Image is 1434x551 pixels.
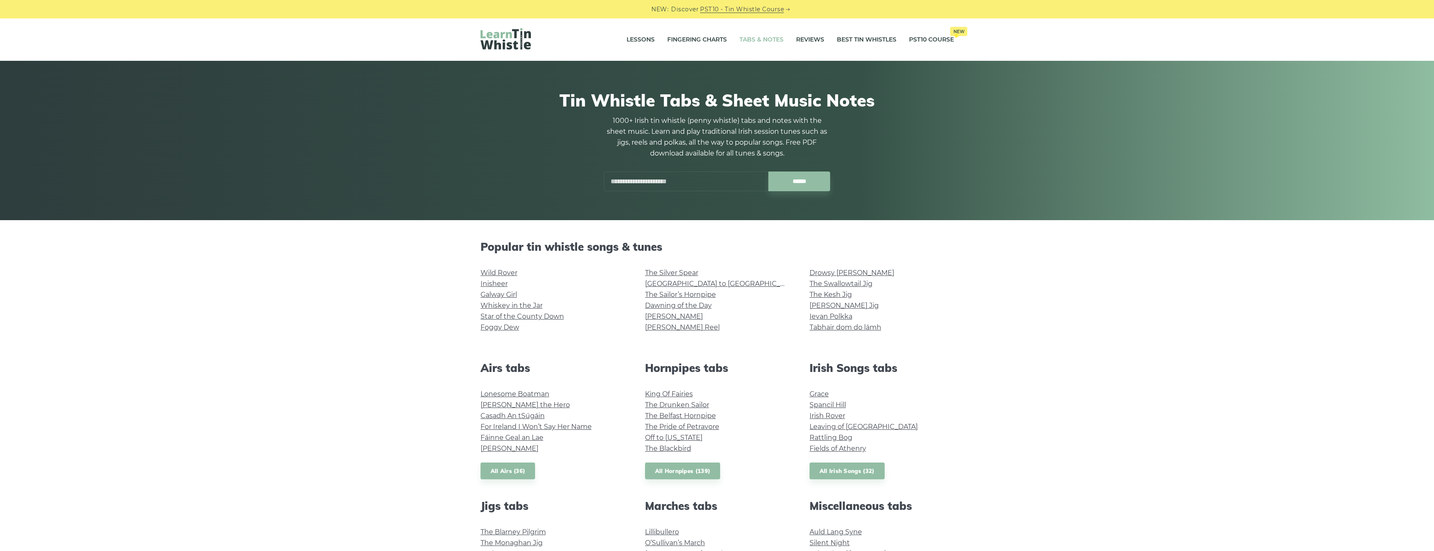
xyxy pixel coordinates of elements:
a: Tabs & Notes [739,29,784,50]
img: LearnTinWhistle.com [481,28,531,49]
a: Silent Night [810,539,850,547]
a: [PERSON_NAME] Jig [810,301,879,309]
a: PST10 CourseNew [909,29,954,50]
a: Ievan Polkka [810,312,852,320]
a: Auld Lang Syne [810,528,862,536]
a: Lillibullero [645,528,679,536]
a: Leaving of [GEOGRAPHIC_DATA] [810,423,918,431]
h2: Miscellaneous tabs [810,499,954,512]
a: [PERSON_NAME] Reel [645,323,720,331]
a: The Blarney Pilgrim [481,528,546,536]
a: All Irish Songs (32) [810,463,885,480]
a: Tabhair dom do lámh [810,323,881,331]
a: Spancil Hill [810,401,846,409]
a: The Kesh Jig [810,291,852,299]
p: 1000+ Irish tin whistle (penny whistle) tabs and notes with the sheet music. Learn and play tradi... [604,115,831,159]
a: The Blackbird [645,444,691,452]
a: For Ireland I Won’t Say Her Name [481,423,592,431]
h2: Hornpipes tabs [645,361,789,374]
a: All Hornpipes (139) [645,463,721,480]
a: The Swallowtail Jig [810,280,872,288]
a: Star of the County Down [481,312,564,320]
span: New [950,27,967,36]
a: Lessons [627,29,655,50]
a: The Belfast Hornpipe [645,412,716,420]
a: Inisheer [481,280,508,288]
a: All Airs (36) [481,463,535,480]
a: The Sailor’s Hornpipe [645,291,716,299]
a: Dawning of the Day [645,301,712,309]
a: Rattling Bog [810,434,852,442]
a: Reviews [796,29,824,50]
a: The Pride of Petravore [645,423,719,431]
a: Fields of Athenry [810,444,866,452]
a: O’Sullivan’s March [645,539,705,547]
a: Irish Rover [810,412,845,420]
a: The Monaghan Jig [481,539,543,547]
h2: Popular tin whistle songs & tunes [481,240,954,253]
a: Grace [810,390,829,398]
a: Best Tin Whistles [837,29,896,50]
a: The Silver Spear [645,269,698,277]
a: Fáinne Geal an Lae [481,434,543,442]
a: [GEOGRAPHIC_DATA] to [GEOGRAPHIC_DATA] [645,280,800,288]
a: Off to [US_STATE] [645,434,703,442]
a: Galway Girl [481,291,517,299]
a: Wild Rover [481,269,517,277]
a: Foggy Dew [481,323,519,331]
a: [PERSON_NAME] the Hero [481,401,570,409]
a: The Drunken Sailor [645,401,709,409]
h2: Marches tabs [645,499,789,512]
a: Casadh An tSúgáin [481,412,545,420]
a: Drowsy [PERSON_NAME] [810,269,894,277]
a: Whiskey in the Jar [481,301,543,309]
a: [PERSON_NAME] [645,312,703,320]
h2: Airs tabs [481,361,625,374]
a: [PERSON_NAME] [481,444,538,452]
a: King Of Fairies [645,390,693,398]
a: Lonesome Boatman [481,390,549,398]
h2: Jigs tabs [481,499,625,512]
h2: Irish Songs tabs [810,361,954,374]
h1: Tin Whistle Tabs & Sheet Music Notes [481,90,954,110]
a: Fingering Charts [667,29,727,50]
